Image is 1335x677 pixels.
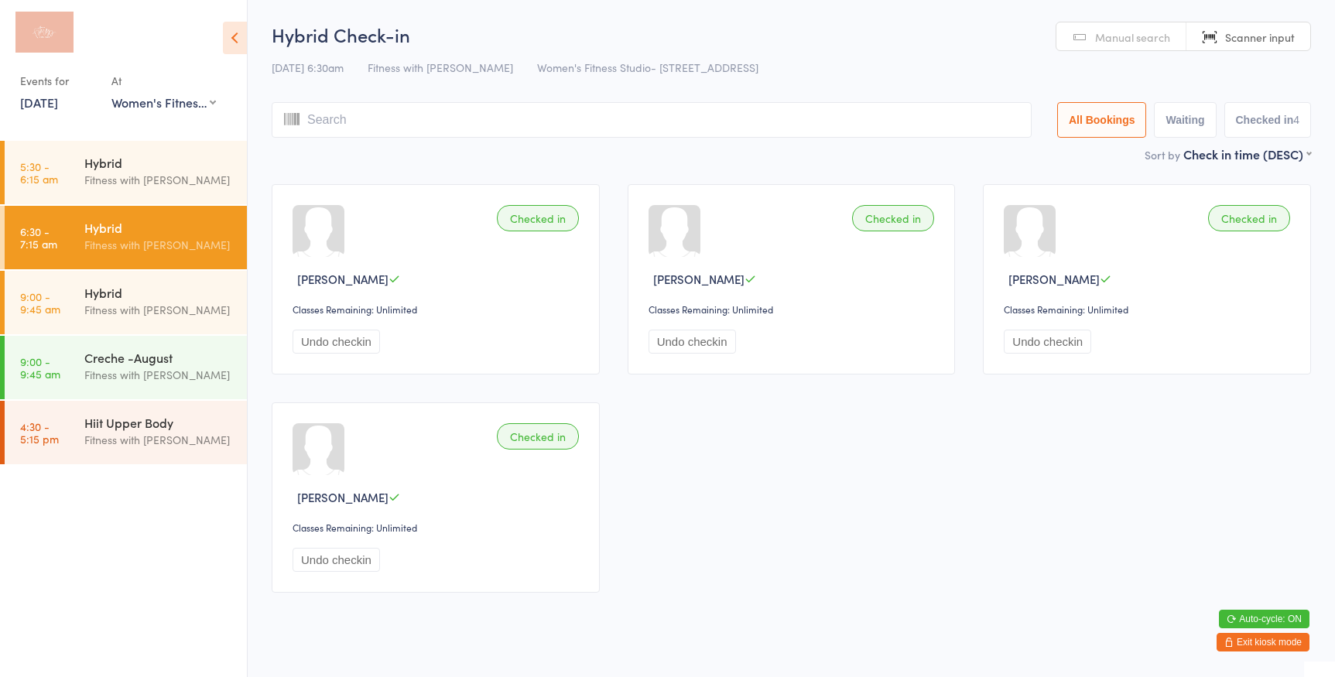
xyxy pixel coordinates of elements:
[1145,147,1180,162] label: Sort by
[20,160,58,185] time: 5:30 - 6:15 am
[1293,114,1299,126] div: 4
[20,420,59,445] time: 4:30 - 5:15 pm
[653,271,745,287] span: [PERSON_NAME]
[1225,29,1295,45] span: Scanner input
[1224,102,1312,138] button: Checked in4
[272,22,1311,47] h2: Hybrid Check-in
[20,225,57,250] time: 6:30 - 7:15 am
[20,290,60,315] time: 9:00 - 9:45 am
[293,330,380,354] button: Undo checkin
[1219,610,1309,628] button: Auto-cycle: ON
[1004,303,1295,316] div: Classes Remaining: Unlimited
[497,423,579,450] div: Checked in
[5,336,247,399] a: 9:00 -9:45 amCreche -AugustFitness with [PERSON_NAME]
[20,94,58,111] a: [DATE]
[1057,102,1147,138] button: All Bookings
[15,12,74,53] img: Fitness with Zoe
[297,489,389,505] span: [PERSON_NAME]
[84,236,234,254] div: Fitness with [PERSON_NAME]
[111,68,216,94] div: At
[5,271,247,334] a: 9:00 -9:45 amHybridFitness with [PERSON_NAME]
[111,94,216,111] div: Women's Fitness Studio- [STREET_ADDRESS]
[84,431,234,449] div: Fitness with [PERSON_NAME]
[1004,330,1091,354] button: Undo checkin
[5,401,247,464] a: 4:30 -5:15 pmHiit Upper BodyFitness with [PERSON_NAME]
[272,60,344,75] span: [DATE] 6:30am
[1208,205,1290,231] div: Checked in
[20,68,96,94] div: Events for
[852,205,934,231] div: Checked in
[1217,633,1309,651] button: Exit kiosk mode
[1154,102,1216,138] button: Waiting
[368,60,513,75] span: Fitness with [PERSON_NAME]
[84,414,234,431] div: Hiit Upper Body
[293,303,584,316] div: Classes Remaining: Unlimited
[1183,145,1311,162] div: Check in time (DESC)
[84,366,234,384] div: Fitness with [PERSON_NAME]
[1008,271,1100,287] span: [PERSON_NAME]
[537,60,758,75] span: Women's Fitness Studio- [STREET_ADDRESS]
[497,205,579,231] div: Checked in
[84,301,234,319] div: Fitness with [PERSON_NAME]
[649,330,736,354] button: Undo checkin
[293,548,380,572] button: Undo checkin
[1095,29,1170,45] span: Manual search
[5,206,247,269] a: 6:30 -7:15 amHybridFitness with [PERSON_NAME]
[272,102,1032,138] input: Search
[84,284,234,301] div: Hybrid
[293,521,584,534] div: Classes Remaining: Unlimited
[5,141,247,204] a: 5:30 -6:15 amHybridFitness with [PERSON_NAME]
[297,271,389,287] span: [PERSON_NAME]
[84,171,234,189] div: Fitness with [PERSON_NAME]
[649,303,940,316] div: Classes Remaining: Unlimited
[84,219,234,236] div: Hybrid
[84,154,234,171] div: Hybrid
[20,355,60,380] time: 9:00 - 9:45 am
[84,349,234,366] div: Creche -August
